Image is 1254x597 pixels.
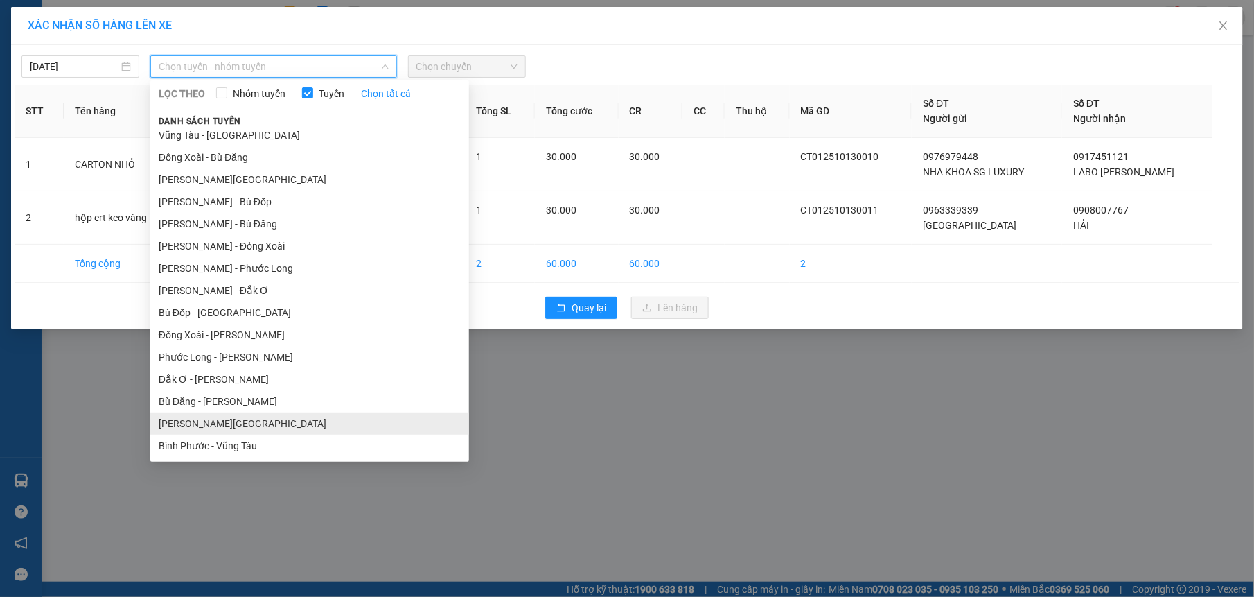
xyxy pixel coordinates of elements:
[923,205,978,216] span: 0963339339
[801,205,879,216] span: CT012510130011
[64,85,179,138] th: Tên hàng
[631,297,709,319] button: uploadLên hàng
[150,413,469,435] li: [PERSON_NAME][GEOGRAPHIC_DATA]
[630,205,660,216] span: 30.000
[150,324,469,346] li: Đồng Xoài - [PERSON_NAME]
[64,245,179,283] td: Tổng cộng
[619,245,683,283] td: 60.000
[630,151,660,162] span: 30.000
[1073,151,1129,162] span: 0917451121
[150,257,469,279] li: [PERSON_NAME] - Phước Long
[923,166,1024,178] span: NHA KHOA SG LUXURY
[361,86,411,101] a: Chọn tất cả
[546,151,576,162] span: 30.000
[1073,113,1126,124] span: Người nhận
[15,85,64,138] th: STT
[150,168,469,191] li: [PERSON_NAME][GEOGRAPHIC_DATA]
[150,302,469,324] li: Bù Đốp - [GEOGRAPHIC_DATA]
[150,146,469,168] li: Đồng Xoài - Bù Đăng
[150,213,469,235] li: [PERSON_NAME] - Bù Đăng
[465,245,535,283] td: 2
[150,191,469,213] li: [PERSON_NAME] - Bù Đốp
[923,98,949,109] span: Số ĐT
[556,303,566,314] span: rollback
[790,85,912,138] th: Mã GD
[465,85,535,138] th: Tổng SL
[725,85,790,138] th: Thu hộ
[790,245,912,283] td: 2
[381,62,389,71] span: down
[159,86,205,101] span: LỌC THEO
[64,138,179,191] td: CARTON NHỎ
[64,191,179,245] td: hộp crt keo vàng
[1204,7,1243,46] button: Close
[1218,20,1229,31] span: close
[159,56,389,77] span: Chọn tuyến - nhóm tuyến
[1073,220,1089,231] span: HẢI
[416,56,518,77] span: Chọn chuyến
[150,279,469,302] li: [PERSON_NAME] - Đắk Ơ
[30,59,118,74] input: 14/10/2025
[15,191,64,245] td: 2
[923,151,978,162] span: 0976979448
[15,138,64,191] td: 1
[682,85,725,138] th: CC
[535,245,619,283] td: 60.000
[1073,205,1129,216] span: 0908007767
[923,220,1016,231] span: [GEOGRAPHIC_DATA]
[313,86,350,101] span: Tuyến
[1073,166,1174,178] span: LABO [PERSON_NAME]
[150,235,469,257] li: [PERSON_NAME] - Đồng Xoài
[572,300,606,315] span: Quay lại
[535,85,619,138] th: Tổng cước
[150,435,469,457] li: Bình Phước - Vũng Tàu
[227,86,291,101] span: Nhóm tuyến
[546,205,576,216] span: 30.000
[619,85,683,138] th: CR
[801,151,879,162] span: CT012510130010
[150,124,469,146] li: Vũng Tàu - [GEOGRAPHIC_DATA]
[545,297,617,319] button: rollbackQuay lại
[923,113,967,124] span: Người gửi
[476,205,482,216] span: 1
[150,390,469,413] li: Bù Đăng - [PERSON_NAME]
[1073,98,1100,109] span: Số ĐT
[150,115,249,128] span: Danh sách tuyến
[476,151,482,162] span: 1
[150,368,469,390] li: Đắk Ơ - [PERSON_NAME]
[28,19,172,32] span: XÁC NHẬN SỐ HÀNG LÊN XE
[150,346,469,368] li: Phước Long - [PERSON_NAME]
